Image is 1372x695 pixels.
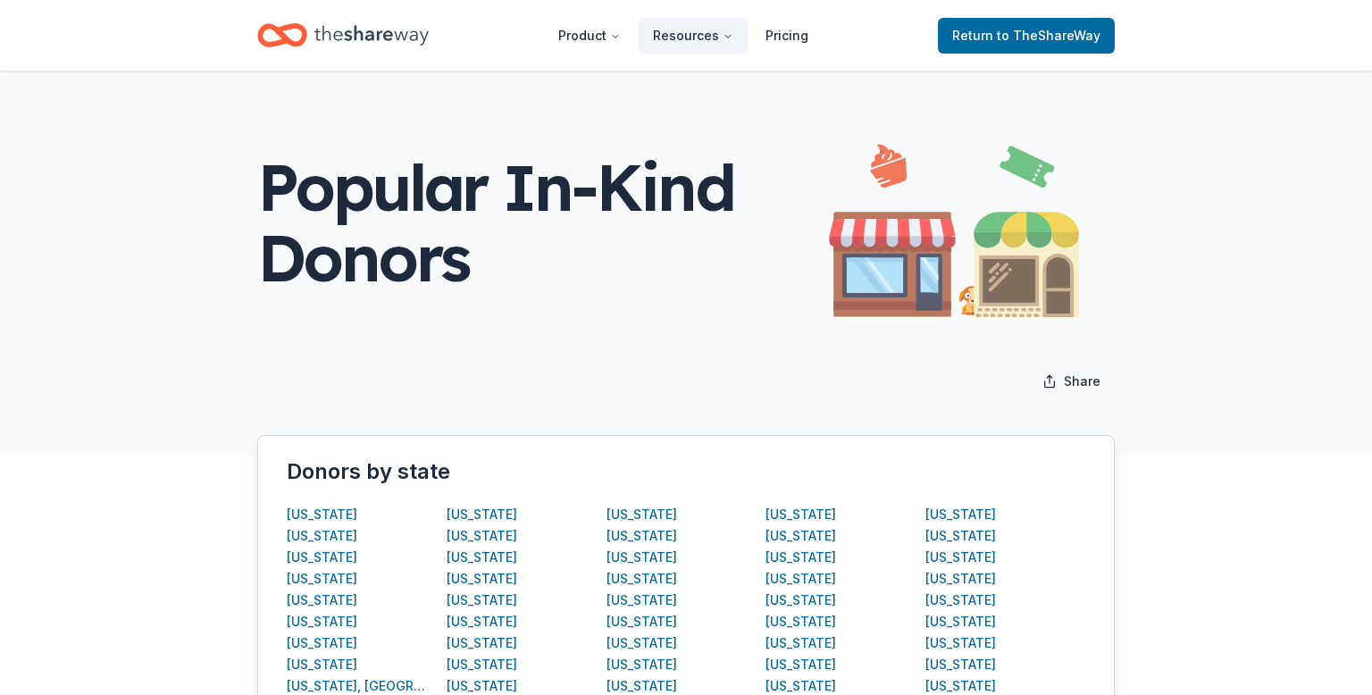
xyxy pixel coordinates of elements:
button: [US_STATE] [765,525,836,547]
button: [US_STATE] [925,568,996,590]
div: Donors by state [287,457,1085,486]
button: [US_STATE] [287,632,357,654]
button: [US_STATE] [447,568,517,590]
button: [US_STATE] [925,547,996,568]
button: [US_STATE] [447,547,517,568]
button: [US_STATE] [607,632,677,654]
div: Popular In-Kind Donors [257,152,829,293]
button: [US_STATE] [765,504,836,525]
button: [US_STATE] [925,632,996,654]
span: Share [1064,371,1100,392]
button: [US_STATE] [447,590,517,611]
button: [US_STATE] [765,632,836,654]
button: [US_STATE] [607,525,677,547]
button: [US_STATE] [287,590,357,611]
a: Returnto TheShareWay [938,18,1115,54]
button: [US_STATE] [607,654,677,675]
img: Illustration for popular page [829,128,1079,317]
a: Pricing [751,18,823,54]
button: [US_STATE] [287,568,357,590]
button: [US_STATE] [447,504,517,525]
button: [US_STATE] [287,525,357,547]
button: [US_STATE] [765,568,836,590]
button: [US_STATE] [925,525,996,547]
button: [US_STATE] [607,568,677,590]
button: Product [544,18,635,54]
button: [US_STATE] [925,590,996,611]
button: [US_STATE] [925,654,996,675]
button: [US_STATE] [287,654,357,675]
button: [US_STATE] [765,611,836,632]
button: [US_STATE] [765,654,836,675]
button: [US_STATE] [287,547,357,568]
button: Resources [639,18,748,54]
button: Share [1028,364,1115,399]
span: to TheShareWay [997,28,1100,43]
button: [US_STATE] [925,504,996,525]
button: [US_STATE] [765,547,836,568]
button: [US_STATE] [447,632,517,654]
button: [US_STATE] [287,611,357,632]
button: [US_STATE] [287,504,357,525]
button: [US_STATE] [607,590,677,611]
button: [US_STATE] [607,611,677,632]
nav: Main [544,14,823,56]
a: Home [257,14,429,56]
button: [US_STATE] [765,590,836,611]
span: Return [952,25,1100,46]
button: [US_STATE] [925,611,996,632]
button: [US_STATE] [447,611,517,632]
button: [US_STATE] [447,525,517,547]
button: [US_STATE] [607,547,677,568]
button: [US_STATE] [447,654,517,675]
button: [US_STATE] [607,504,677,525]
